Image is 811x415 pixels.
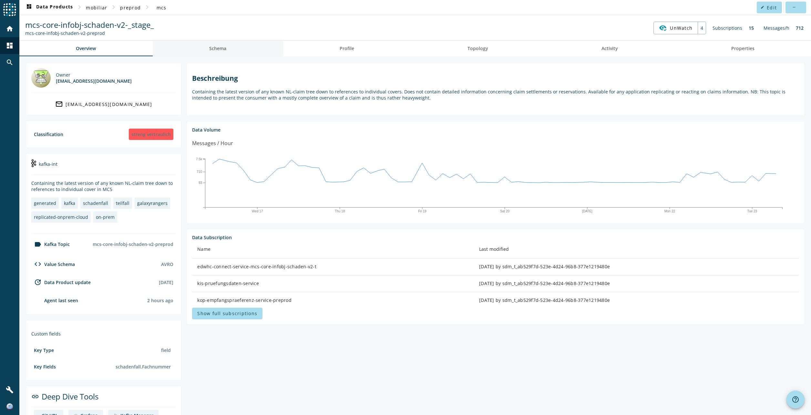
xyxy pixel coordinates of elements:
span: preprod [120,5,141,11]
text: Fri 19 [418,209,427,213]
div: replicated-onprem-cloud [34,214,88,220]
mat-icon: chevron_right [110,3,118,11]
a: [EMAIL_ADDRESS][DOMAIN_NAME] [31,98,176,110]
text: Mon 22 [664,209,675,213]
mat-icon: edit [761,5,764,9]
mat-icon: label [34,240,42,248]
div: Data Product update [31,278,91,286]
button: preprod [118,2,143,13]
div: Value Schema [31,260,75,268]
text: Sat 20 [500,209,509,213]
div: Messages/h [760,22,793,34]
span: Properties [731,46,755,51]
div: Key Type [34,347,54,353]
mat-icon: chevron_right [76,3,83,11]
div: 4 [698,22,706,34]
img: galaxyrangers@mobi.ch [31,68,51,88]
button: mcs [151,2,172,13]
button: mobiliar [83,2,110,13]
td: [DATE] by sdm_t_ab529f7d-523e-4d24-96b8-377e1219480e [474,275,799,292]
p: Containing the latest version of any known NL-claim tree down to references to individual covers.... [192,89,799,101]
div: Data Volume [192,127,799,133]
mat-icon: mail_outline [55,100,63,108]
div: [DATE] [159,279,173,285]
div: AVRO [161,261,173,267]
div: Agents typically reports every 15min to 1h [147,297,173,303]
span: Overview [76,46,96,51]
span: mobiliar [86,5,107,11]
mat-icon: chevron_right [143,3,151,11]
span: Edit [767,5,777,11]
div: Kafka Topic [31,240,70,248]
div: field [159,345,173,356]
span: Show full subscriptions [197,310,257,316]
div: 15 [745,22,757,34]
text: 93 [199,181,202,185]
mat-icon: link [31,393,39,400]
text: [DATE] [582,209,593,213]
div: kop-empfangspraeferenz-service-preprod [197,297,469,303]
th: Last modified [474,240,799,259]
div: generated [34,200,56,206]
div: Custom fields [31,331,176,337]
div: kafka [64,200,75,206]
div: Deep Dive Tools [31,391,176,407]
mat-icon: dashboard [6,42,14,49]
span: UnWatch [670,22,693,34]
img: kafka-int [31,159,36,167]
button: Show full subscriptions [192,308,262,319]
div: Subscriptions [709,22,745,34]
div: streng vertraulich [129,129,173,140]
mat-icon: update [34,278,42,286]
span: Topology [467,46,488,51]
div: schadenfall [83,200,108,206]
img: spoud-logo.svg [3,3,16,16]
text: Wed 17 [252,209,263,213]
div: schadenfall.Fachnummer [113,361,173,372]
div: galaxyrangers [137,200,168,206]
div: Owner [56,72,132,78]
th: Name [192,240,474,259]
span: Activity [601,46,618,51]
span: mcs-core-infobj-schaden-v2-_stage_ [25,19,154,30]
div: mcs-core-infobj-schaden-v2-preprod [90,239,176,250]
td: [DATE] by sdm_t_ab529f7d-523e-4d24-96b8-377e1219480e [474,292,799,309]
button: Data Products [23,2,76,13]
div: [EMAIL_ADDRESS][DOMAIN_NAME] [56,78,132,84]
div: Data Subscription [192,234,799,240]
div: Classification [34,131,63,137]
mat-icon: code [34,260,42,268]
mat-icon: home [6,25,14,33]
div: teilfall [116,200,129,206]
button: Edit [757,2,782,13]
td: [DATE] by sdm_t_ab529f7d-523e-4d24-96b8-377e1219480e [474,259,799,275]
div: kafka-int [31,159,176,175]
span: Schema [209,46,226,51]
div: agent-env-preprod [31,296,78,304]
div: Containing the latest version of any known NL-claim tree down to references to individual cover i... [31,180,176,192]
div: on-prem [96,214,115,220]
div: Key Fields [34,364,56,370]
img: 4eed4fe2a633cbc0620d2ab0b5676ee1 [6,403,13,410]
mat-icon: search [6,59,14,66]
text: Thu 18 [335,209,345,213]
mat-icon: more_horiz [792,5,796,9]
text: 710 [197,170,202,174]
div: kis-pruefungsdaten-service [197,280,469,287]
text: 7.5k [196,157,202,161]
div: Messages / Hour [192,139,233,147]
mat-icon: dashboard [25,4,33,11]
div: edwhc-connect-service-mcs-core-infobj-schaden-v2-t [197,263,469,270]
h2: Beschreibung [192,74,799,83]
div: [EMAIL_ADDRESS][DOMAIN_NAME] [66,101,152,107]
span: mcs [157,5,167,11]
button: UnWatch [654,22,698,34]
div: 712 [793,22,807,34]
mat-icon: build [6,386,14,394]
span: Data Products [25,4,73,11]
div: Kafka Topic: mcs-core-infobj-schaden-v2-preprod [25,30,154,36]
span: Profile [340,46,354,51]
mat-icon: help_outline [792,396,799,403]
text: Tue 23 [747,209,757,213]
